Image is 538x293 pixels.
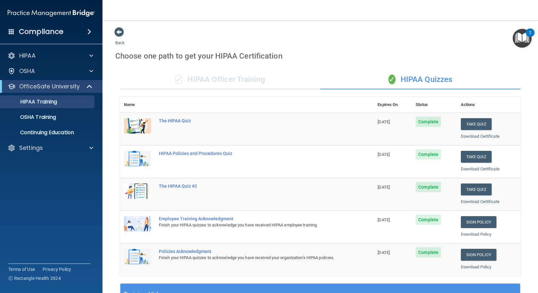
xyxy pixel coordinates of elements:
p: HIPAA [19,52,36,60]
span: [DATE] [378,119,390,124]
a: HIPAA [8,52,93,60]
p: OSHA [19,67,35,75]
a: Download Certificate [461,199,500,204]
span: Ⓒ Rectangle Health 2024 [8,275,61,281]
button: Take Quiz [461,118,492,130]
img: PMB logo [8,7,95,20]
th: Status [412,97,457,113]
span: ✓ [388,75,395,84]
div: HIPAA Officer Training [120,70,320,89]
div: 2 [529,33,531,41]
div: Finish your HIPAA quizzes to acknowledge you have received your organization’s HIPAA policies. [159,254,342,262]
h4: Compliance [19,27,63,36]
a: Download Policy [461,265,492,269]
span: ✓ [175,75,182,84]
span: Complete [416,182,441,192]
p: OSHA Training [4,114,56,120]
a: Sign Policy [461,216,496,228]
a: OSHA [8,67,93,75]
span: [DATE] [378,217,390,222]
button: Open Resource Center, 2 new notifications [513,29,532,48]
th: Expires On [374,97,412,113]
a: Settings [8,144,93,152]
th: Name [120,97,155,113]
a: Privacy Policy [43,266,71,273]
p: Continuing Education [4,129,92,136]
span: Complete [416,149,441,159]
a: OfficeSafe University [8,83,93,90]
a: Terms of Use [8,266,35,273]
a: Download Policy [461,232,492,237]
a: Back [115,33,125,45]
span: Complete [416,215,441,225]
p: OfficeSafe University [19,83,80,90]
button: Take Quiz [461,151,492,163]
span: [DATE] [378,185,390,190]
span: [DATE] [378,152,390,157]
div: HIPAA Policies and Procedures Quiz [159,151,342,156]
th: Actions [457,97,520,113]
div: Choose one path to get your HIPAA Certification [115,47,525,65]
div: HIPAA Quizzes [320,70,520,89]
div: The HIPAA Quiz #2 [159,183,342,189]
a: Download Certificate [461,167,500,171]
p: Settings [19,144,43,152]
span: Complete [416,247,441,257]
span: Complete [416,117,441,127]
span: [DATE] [378,250,390,255]
button: Take Quiz [461,183,492,195]
div: Policies Acknowledgment [159,249,342,254]
div: Finish your HIPAA quizzes to acknowledge you have received HIPAA employee training. [159,221,342,229]
a: Download Certificate [461,134,500,139]
div: The HIPAA Quiz [159,118,342,123]
a: Sign Policy [461,249,496,261]
p: HIPAA Training [4,99,57,105]
div: Employee Training Acknowledgment [159,216,342,221]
